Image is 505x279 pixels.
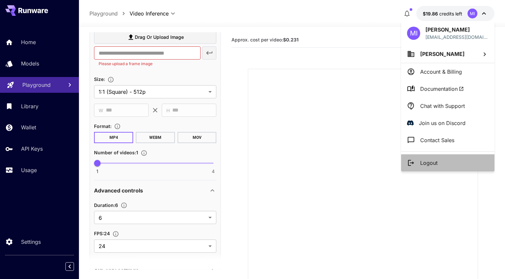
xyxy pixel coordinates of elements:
[420,136,454,144] p: Contact Sales
[425,34,489,40] p: [EMAIL_ADDRESS][DOMAIN_NAME]
[401,45,494,63] button: [PERSON_NAME]
[420,51,465,57] span: [PERSON_NAME]
[425,26,489,34] p: [PERSON_NAME]
[420,102,465,110] p: Chat with Support
[420,68,462,76] p: Account & Billing
[419,119,466,127] p: Join us on Discord
[420,159,438,167] p: Logout
[407,27,420,40] div: MI
[425,34,489,40] div: migoweb@gmail.com
[420,85,464,93] span: Documentation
